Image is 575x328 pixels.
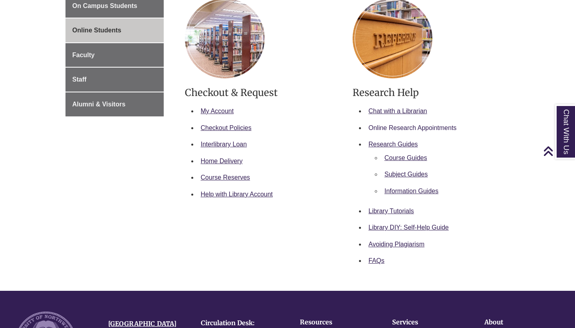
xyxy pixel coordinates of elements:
a: Checkout Policies [201,124,252,131]
a: Online Research Appointments [369,124,457,131]
a: Help with Library Account [201,191,273,198]
a: Chat with a Librarian [369,108,427,114]
a: FAQs [369,257,385,264]
a: Course Guides [385,154,427,161]
a: Research Guides [369,141,418,148]
a: Home Delivery [201,158,243,164]
a: Alumni & Visitors [65,92,164,116]
a: Online Students [65,18,164,42]
h4: Circulation Desk: [201,320,282,327]
h3: Research Help [353,86,508,99]
a: Subject Guides [385,171,428,178]
a: Back to Top [543,146,573,156]
h4: Resources [300,319,367,326]
h4: About [484,319,552,326]
a: [GEOGRAPHIC_DATA] [108,320,176,328]
a: Avoiding Plagiarism [369,241,424,248]
h4: Services [392,319,460,326]
h3: Checkout & Request [185,86,341,99]
a: Information Guides [385,188,438,194]
a: Library Tutorials [369,208,414,214]
a: Course Reserves [201,174,250,181]
a: Staff [65,68,164,92]
a: Interlibrary Loan [201,141,247,148]
a: Library DIY: Self-Help Guide [369,224,449,231]
a: Faculty [65,43,164,67]
a: My Account [201,108,234,114]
